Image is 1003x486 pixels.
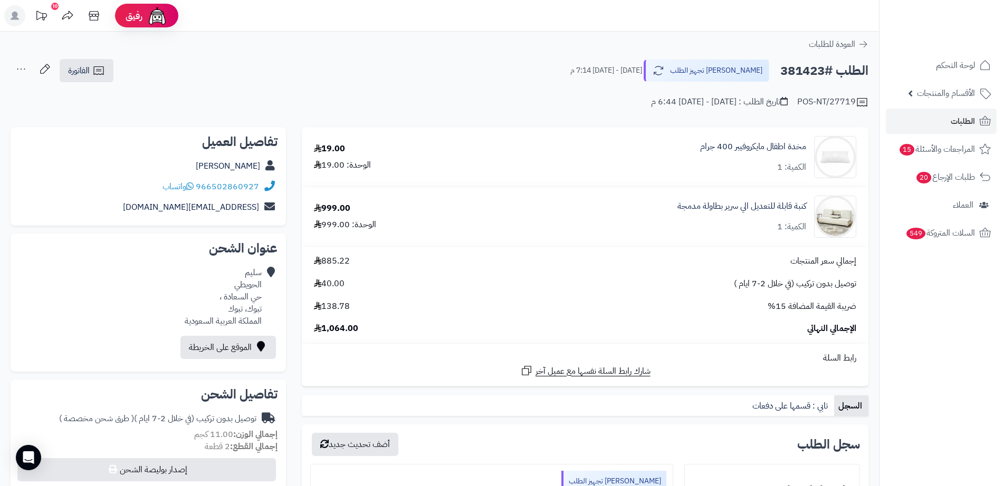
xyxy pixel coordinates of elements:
small: 11.00 كجم [194,428,278,441]
h2: الطلب #381423 [780,60,868,82]
span: المراجعات والأسئلة [899,142,975,157]
a: 966502860927 [196,180,259,193]
a: [EMAIL_ADDRESS][DOMAIN_NAME] [123,201,259,213]
span: ضريبة القيمة المضافة 15% [768,300,856,313]
img: ai-face.png [147,5,168,26]
div: Open Intercom Messenger [16,445,41,470]
div: الكمية: 1 [777,221,806,233]
span: الإجمالي النهائي [807,323,856,335]
a: لوحة التحكم [886,53,997,78]
div: الوحدة: 19.00 [314,159,371,171]
div: الوحدة: 999.00 [314,219,376,231]
span: 40.00 [314,278,345,290]
a: الموقع على الخريطة [180,336,276,359]
div: رابط السلة [306,352,864,364]
span: 549 [906,228,925,239]
span: الأقسام والمنتجات [917,86,975,101]
button: [PERSON_NAME] تجهيز الطلب [644,60,769,82]
a: طلبات الإرجاع20 [886,164,997,190]
img: 1728486839-220106010210-90x90.jpg [815,136,856,178]
div: 999.00 [314,202,350,215]
a: [PERSON_NAME] [196,160,260,172]
a: الطلبات [886,109,997,134]
h2: تفاصيل العميل [19,135,278,148]
span: 1,064.00 [314,323,358,335]
span: السلات المتروكة [905,226,975,240]
span: 138.78 [314,300,350,313]
button: إصدار بوليصة الشحن [17,458,276,481]
a: تابي : قسمها على دفعات [748,395,834,416]
span: الفاتورة [68,64,90,77]
span: رفيق [126,9,142,22]
div: سليم الحويطي حي السعادة ، تبوك، تبوك المملكة العربية السعودية [185,267,262,327]
small: 2 قطعة [205,440,278,453]
a: شارك رابط السلة نفسها مع عميل آخر [520,364,651,377]
span: لوحة التحكم [936,58,975,73]
a: السلات المتروكة549 [886,220,997,246]
h2: تفاصيل الشحن [19,388,278,401]
div: توصيل بدون تركيب (في خلال 2-7 ايام ) [59,413,256,425]
span: العودة للطلبات [809,38,855,51]
small: [DATE] - [DATE] 7:14 م [570,65,642,76]
span: توصيل بدون تركيب (في خلال 2-7 ايام ) [734,278,856,290]
span: شارك رابط السلة نفسها مع عميل آخر [536,365,651,377]
a: العملاء [886,192,997,218]
div: 19.00 [314,143,345,155]
a: كنبة قابلة للتعديل الي سرير بطاولة مدمجة [677,200,806,212]
span: 885.22 [314,255,350,267]
a: مخدة اطفال مايكروفيبر 400 جرام [700,141,806,153]
a: السجل [834,395,868,416]
div: 10 [51,3,59,10]
strong: إجمالي الوزن: [233,428,278,441]
img: 1747814589-1-90x90.jpg [815,196,856,238]
strong: إجمالي القطع: [230,440,278,453]
a: واتساب [163,180,194,193]
a: تحديثات المنصة [28,5,54,29]
h2: عنوان الشحن [19,242,278,255]
span: طلبات الإرجاع [915,170,975,184]
div: تاريخ الطلب : [DATE] - [DATE] 6:44 م [651,96,788,108]
div: الكمية: 1 [777,161,806,173]
button: أضف تحديث جديد [312,433,398,456]
a: الفاتورة [60,59,113,82]
span: العملاء [953,198,973,212]
a: المراجعات والأسئلة15 [886,137,997,162]
h3: سجل الطلب [797,438,860,451]
span: 20 [916,172,931,183]
span: ( طرق شحن مخصصة ) [59,412,134,425]
span: إجمالي سعر المنتجات [790,255,856,267]
span: الطلبات [951,114,975,129]
div: POS-NT/27719 [797,96,868,109]
a: العودة للطلبات [809,38,868,51]
span: 15 [900,144,914,155]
